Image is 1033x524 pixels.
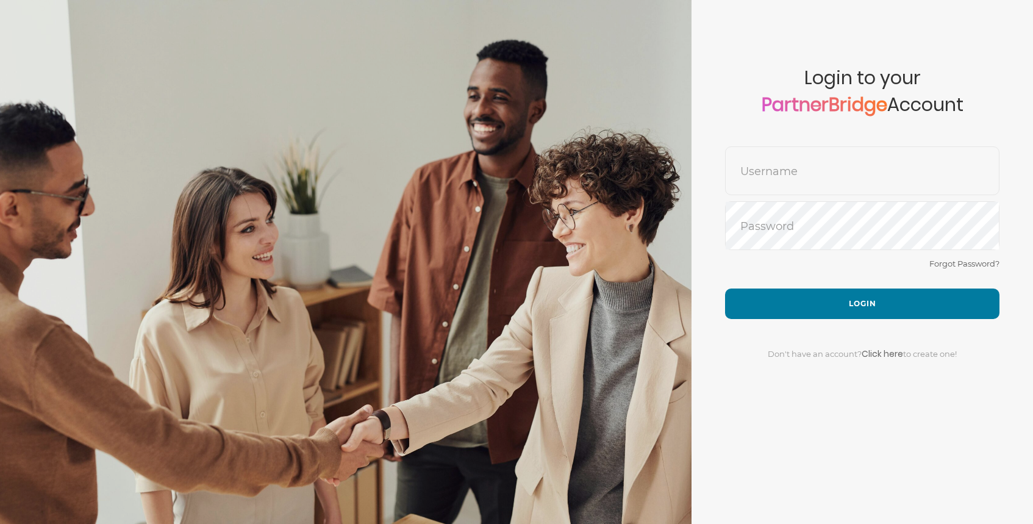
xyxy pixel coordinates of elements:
button: Login [725,289,999,319]
a: PartnerBridge [762,92,887,118]
a: Click here [862,348,903,360]
span: Login to your Account [725,67,999,146]
span: Don't have an account? to create one! [768,349,957,359]
a: Forgot Password? [929,259,999,268]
